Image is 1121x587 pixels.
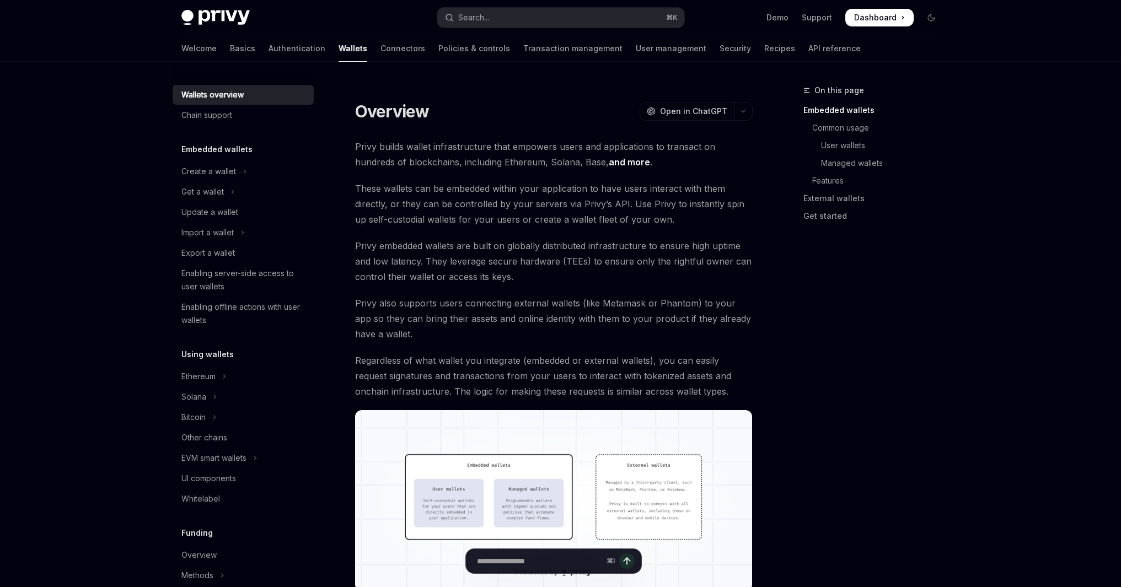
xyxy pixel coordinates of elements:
[230,35,255,62] a: Basics
[173,85,314,105] a: Wallets overview
[803,172,949,190] a: Features
[181,246,235,260] div: Export a wallet
[173,387,314,407] button: Toggle Solana section
[355,238,753,284] span: Privy embedded wallets are built on globally distributed infrastructure to ensure high uptime and...
[173,182,314,202] button: Toggle Get a wallet section
[181,226,234,239] div: Import a wallet
[355,139,753,170] span: Privy builds wallet infrastructure that empowers users and applications to transact on hundreds o...
[173,489,314,509] a: Whitelabel
[173,468,314,488] a: UI components
[181,185,224,198] div: Get a wallet
[640,102,734,121] button: Open in ChatGPT
[173,297,314,330] a: Enabling offline actions with user wallets
[173,263,314,297] a: Enabling server-side access to user wallets
[803,137,949,154] a: User wallets
[181,109,232,122] div: Chain support
[181,267,307,293] div: Enabling server-side access to user wallets
[173,407,314,427] button: Toggle Bitcoin section
[181,569,213,582] div: Methods
[766,12,789,23] a: Demo
[438,35,510,62] a: Policies & controls
[808,35,861,62] a: API reference
[173,223,314,243] button: Toggle Import a wallet section
[173,105,314,125] a: Chain support
[181,35,217,62] a: Welcome
[173,367,314,386] button: Toggle Ethereum section
[181,526,213,540] h5: Funding
[720,35,751,62] a: Security
[181,411,206,424] div: Bitcoin
[666,13,678,22] span: ⌘ K
[181,431,227,444] div: Other chains
[173,161,314,181] button: Toggle Create a wallet section
[173,566,314,585] button: Toggle Methods section
[173,202,314,222] a: Update a wallet
[458,11,489,24] div: Search...
[437,8,684,28] button: Open search
[339,35,367,62] a: Wallets
[619,553,635,569] button: Send message
[355,295,753,342] span: Privy also supports users connecting external wallets (like Metamask or Phantom) to your app so t...
[609,157,650,168] a: and more
[523,35,623,62] a: Transaction management
[181,390,206,403] div: Solana
[854,12,897,23] span: Dashboard
[181,492,220,505] div: Whitelabel
[845,9,914,26] a: Dashboard
[636,35,706,62] a: User management
[181,348,234,361] h5: Using wallets
[355,181,753,227] span: These wallets can be embedded within your application to have users interact with them directly, ...
[181,472,236,485] div: UI components
[181,451,246,465] div: EVM smart wallets
[803,207,949,225] a: Get started
[477,549,602,573] input: Ask a question...
[181,88,244,101] div: Wallets overview
[181,548,217,562] div: Overview
[269,35,325,62] a: Authentication
[181,165,236,178] div: Create a wallet
[181,10,250,25] img: dark logo
[173,428,314,448] a: Other chains
[181,143,253,156] h5: Embedded wallets
[380,35,425,62] a: Connectors
[181,300,307,327] div: Enabling offline actions with user wallets
[355,353,753,399] span: Regardless of what wallet you integrate (embedded or external wallets), you can easily request si...
[803,101,949,119] a: Embedded wallets
[802,12,832,23] a: Support
[814,84,864,97] span: On this page
[173,448,314,468] button: Toggle EVM smart wallets section
[803,119,949,137] a: Common usage
[173,545,314,565] a: Overview
[181,370,216,383] div: Ethereum
[803,154,949,172] a: Managed wallets
[355,101,430,121] h1: Overview
[803,190,949,207] a: External wallets
[764,35,795,62] a: Recipes
[173,243,314,263] a: Export a wallet
[181,206,238,219] div: Update a wallet
[922,9,940,26] button: Toggle dark mode
[660,106,727,117] span: Open in ChatGPT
